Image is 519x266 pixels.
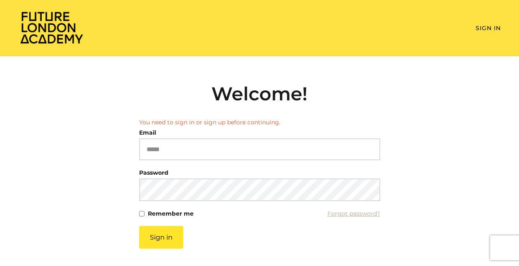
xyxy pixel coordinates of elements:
[139,83,380,105] h2: Welcome!
[148,208,194,219] label: Remember me
[327,208,380,219] a: Forgot password?
[139,167,168,178] label: Password
[476,24,501,32] a: Sign In
[139,226,183,249] button: Sign in
[19,11,85,44] img: Home Page
[139,118,380,127] li: You need to sign in or sign up before continuing.
[139,127,156,138] label: Email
